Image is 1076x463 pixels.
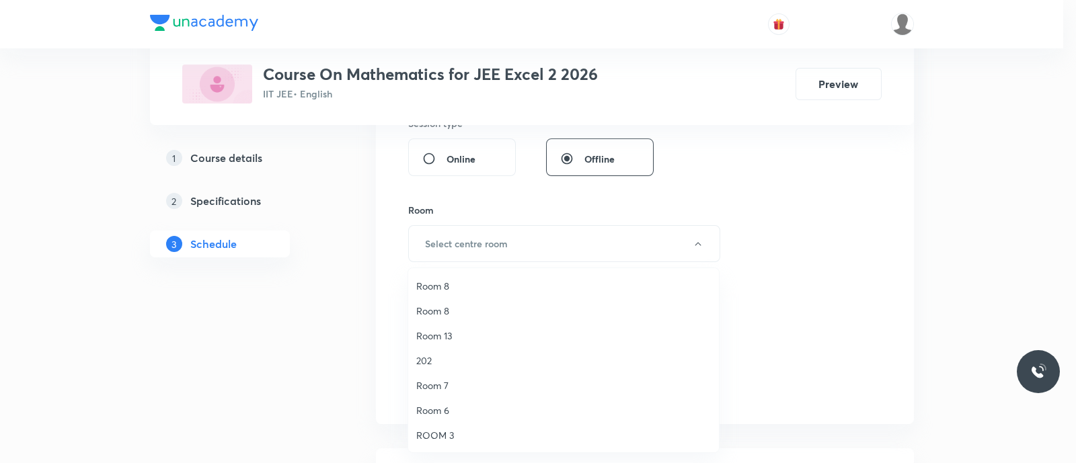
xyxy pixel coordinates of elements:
[416,403,711,417] span: Room 6
[416,428,711,442] span: ROOM 3
[416,279,711,293] span: Room 8
[416,378,711,392] span: Room 7
[416,329,711,343] span: Room 13
[416,304,711,318] span: Room 8
[416,353,711,368] span: 202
